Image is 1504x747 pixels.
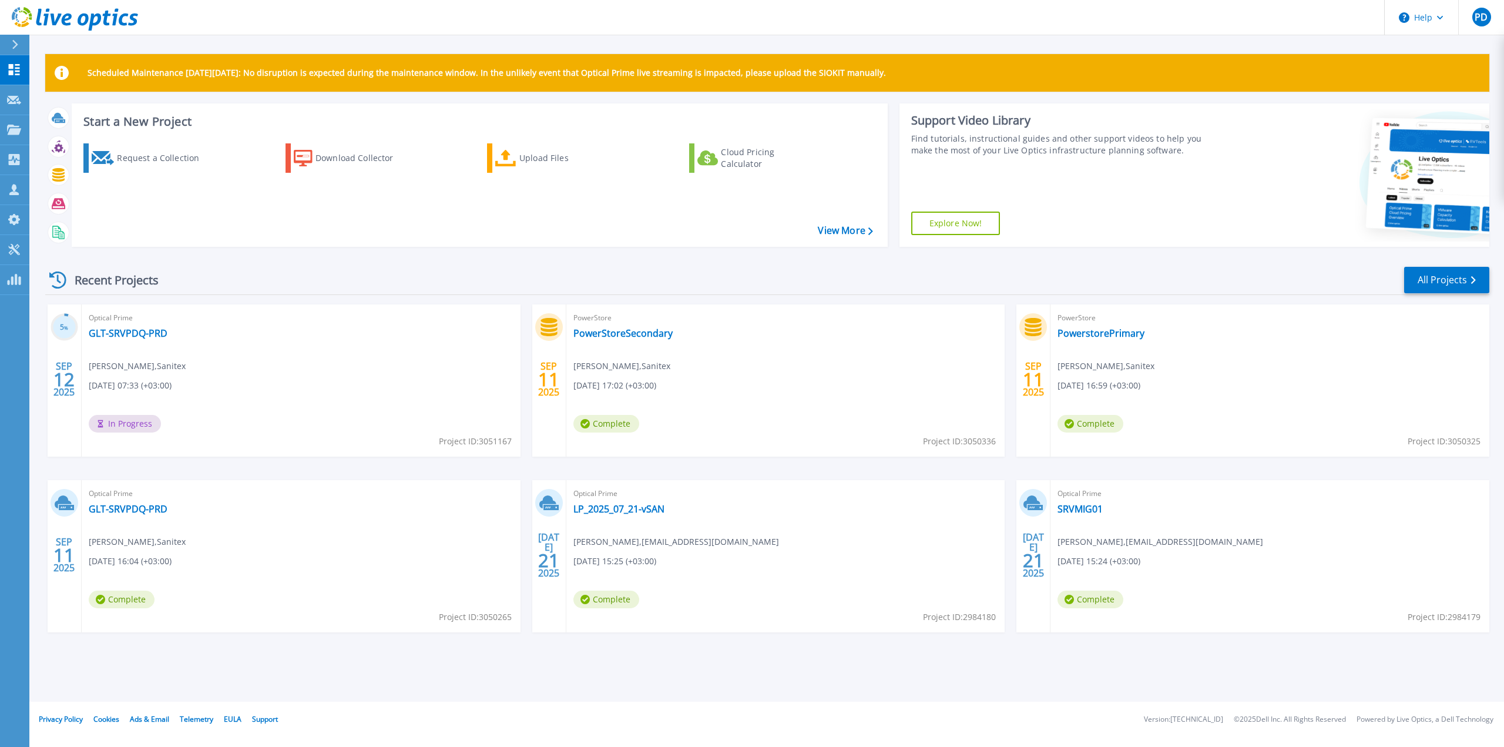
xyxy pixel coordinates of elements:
[1144,716,1223,723] li: Version: [TECHNICAL_ID]
[89,555,172,568] span: [DATE] 16:04 (+03:00)
[538,358,560,401] div: SEP 2025
[439,611,512,624] span: Project ID: 3050265
[39,714,83,724] a: Privacy Policy
[89,591,155,608] span: Complete
[53,550,75,560] span: 11
[573,415,639,433] span: Complete
[89,487,513,500] span: Optical Prime
[573,487,998,500] span: Optical Prime
[53,358,75,401] div: SEP 2025
[573,311,998,324] span: PowerStore
[689,143,820,173] a: Cloud Pricing Calculator
[93,714,119,724] a: Cookies
[573,555,656,568] span: [DATE] 15:25 (+03:00)
[911,133,1216,156] div: Find tutorials, instructional guides and other support videos to help you make the most of your L...
[1057,415,1123,433] span: Complete
[923,435,996,448] span: Project ID: 3050336
[286,143,417,173] a: Download Collector
[1022,534,1045,577] div: [DATE] 2025
[573,503,664,515] a: LP_2025_07_21-vSAN
[1404,267,1489,293] a: All Projects
[1023,555,1044,565] span: 21
[1057,555,1140,568] span: [DATE] 15:24 (+03:00)
[923,611,996,624] span: Project ID: 2984180
[1057,379,1140,392] span: [DATE] 16:59 (+03:00)
[519,146,613,170] div: Upload Files
[439,435,512,448] span: Project ID: 3051167
[224,714,241,724] a: EULA
[1057,360,1154,373] span: [PERSON_NAME] , Sanitex
[721,146,815,170] div: Cloud Pricing Calculator
[89,503,167,515] a: GLT-SRVPDQ-PRD
[1234,716,1346,723] li: © 2025 Dell Inc. All Rights Reserved
[538,534,560,577] div: [DATE] 2025
[573,535,779,548] span: [PERSON_NAME] , [EMAIL_ADDRESS][DOMAIN_NAME]
[1057,591,1123,608] span: Complete
[573,379,656,392] span: [DATE] 17:02 (+03:00)
[1408,435,1480,448] span: Project ID: 3050325
[83,115,872,128] h3: Start a New Project
[83,143,214,173] a: Request a Collection
[573,327,673,339] a: PowerStoreSecondary
[252,714,278,724] a: Support
[89,360,186,373] span: [PERSON_NAME] , Sanitex
[573,360,670,373] span: [PERSON_NAME] , Sanitex
[64,324,68,331] span: %
[53,534,75,577] div: SEP 2025
[538,374,559,384] span: 11
[89,535,186,548] span: [PERSON_NAME] , Sanitex
[89,311,513,324] span: Optical Prime
[88,68,886,78] p: Scheduled Maintenance [DATE][DATE]: No disruption is expected during the maintenance window. In t...
[573,591,639,608] span: Complete
[53,374,75,384] span: 12
[117,146,211,170] div: Request a Collection
[1357,716,1493,723] li: Powered by Live Optics, a Dell Technology
[818,225,872,236] a: View More
[911,113,1216,128] div: Support Video Library
[1408,611,1480,624] span: Project ID: 2984179
[911,212,1001,235] a: Explore Now!
[1057,327,1144,339] a: PowerstorePrimary
[89,379,172,392] span: [DATE] 07:33 (+03:00)
[1022,358,1045,401] div: SEP 2025
[51,321,78,334] h3: 5
[45,266,174,294] div: Recent Projects
[1057,535,1263,548] span: [PERSON_NAME] , [EMAIL_ADDRESS][DOMAIN_NAME]
[315,146,409,170] div: Download Collector
[487,143,618,173] a: Upload Files
[1057,311,1482,324] span: PowerStore
[89,415,161,433] span: In Progress
[1057,487,1482,500] span: Optical Prime
[538,555,559,565] span: 21
[130,714,169,724] a: Ads & Email
[180,714,213,724] a: Telemetry
[89,327,167,339] a: GLT-SRVPDQ-PRD
[1057,503,1103,515] a: SRVMIG01
[1023,374,1044,384] span: 11
[1475,12,1488,22] span: PD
